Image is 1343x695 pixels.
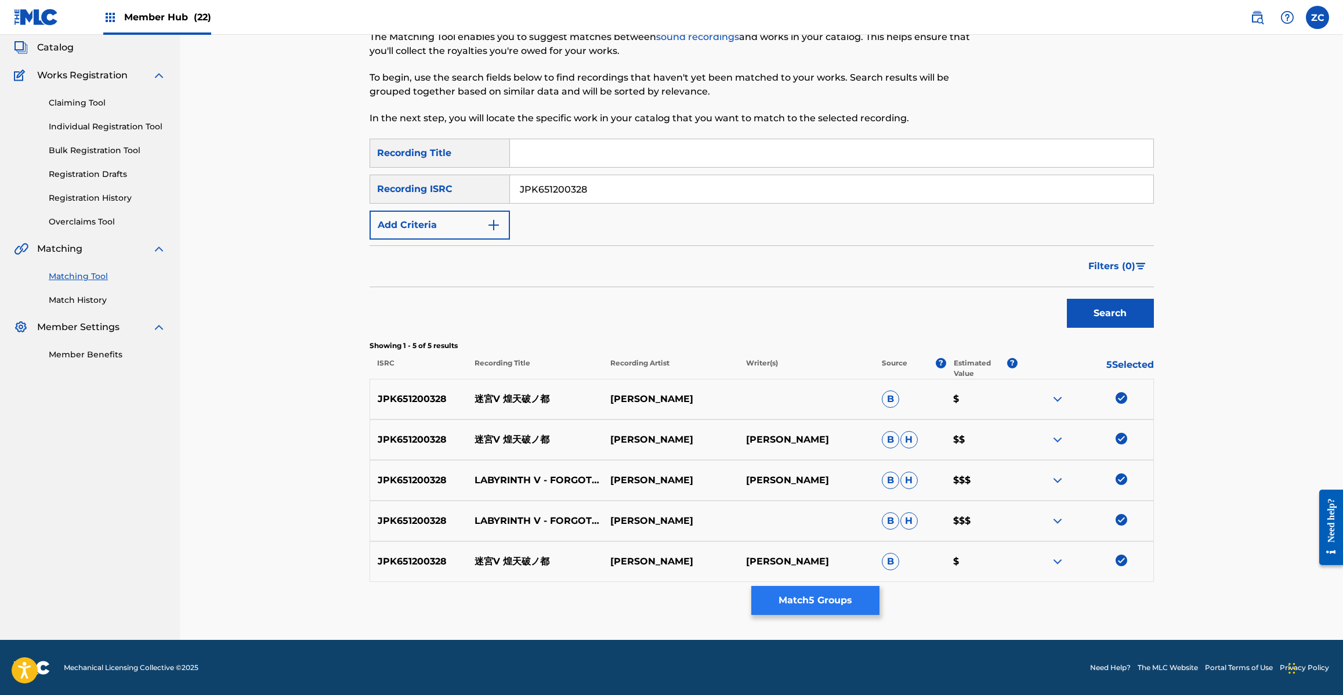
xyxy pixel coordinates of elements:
img: expand [1051,555,1065,569]
img: expand [152,68,166,82]
p: [PERSON_NAME] [603,473,739,487]
img: Member Settings [14,320,28,334]
span: B [882,472,899,489]
p: JPK651200328 [370,514,468,528]
img: deselect [1116,473,1127,485]
p: Source [882,358,907,379]
p: To begin, use the search fields below to find recordings that haven't yet been matched to your wo... [370,71,973,99]
button: Filters (0) [1081,252,1154,281]
a: Portal Terms of Use [1205,663,1273,673]
img: expand [1051,392,1065,406]
a: sound recordings [656,31,739,42]
img: Matching [14,242,28,256]
span: Matching [37,242,82,256]
img: Top Rightsholders [103,10,117,24]
button: Search [1067,299,1154,328]
a: Overclaims Tool [49,216,166,228]
span: B [882,431,899,448]
div: User Menu [1306,6,1329,29]
span: H [900,512,918,530]
p: [PERSON_NAME] [739,555,874,569]
img: 9d2ae6d4665cec9f34b9.svg [487,218,501,232]
a: CatalogCatalog [14,41,74,55]
img: deselect [1116,392,1127,404]
p: Recording Title [466,358,602,379]
p: $$ [946,433,1018,447]
p: [PERSON_NAME] [603,392,739,406]
iframe: Resource Center [1311,481,1343,574]
img: search [1250,10,1264,24]
p: [PERSON_NAME] [739,433,874,447]
p: [PERSON_NAME] [739,473,874,487]
img: expand [1051,473,1065,487]
p: LABYRINTH V - FORGOTTEN CAPITAL [467,514,603,528]
a: The MLC Website [1138,663,1198,673]
a: Matching Tool [49,270,166,283]
div: Help [1276,6,1299,29]
span: H [900,431,918,448]
p: JPK651200328 [370,392,468,406]
img: expand [1051,433,1065,447]
p: Recording Artist [603,358,739,379]
span: B [882,553,899,570]
span: ? [936,358,946,368]
img: expand [1051,514,1065,528]
p: $$$ [946,514,1018,528]
p: 迷宮V 煌天破ノ都 [467,433,603,447]
span: B [882,390,899,408]
a: Claiming Tool [49,97,166,109]
span: B [882,512,899,530]
p: The Matching Tool enables you to suggest matches between and works in your catalog. This helps en... [370,30,973,58]
div: Drag [1288,651,1295,686]
a: Individual Registration Tool [49,121,166,133]
img: MLC Logo [14,9,59,26]
p: $ [946,555,1018,569]
a: Bulk Registration Tool [49,144,166,157]
img: help [1280,10,1294,24]
p: 迷宮V 煌天破ノ都 [467,555,603,569]
p: Writer(s) [739,358,874,379]
form: Search Form [370,139,1154,334]
a: Member Benefits [49,349,166,361]
a: Registration Drafts [49,168,166,180]
p: JPK651200328 [370,433,468,447]
img: deselect [1116,514,1127,526]
span: ? [1007,358,1018,368]
img: filter [1136,263,1146,270]
p: Estimated Value [954,358,1007,379]
span: Works Registration [37,68,128,82]
p: [PERSON_NAME] [603,433,739,447]
img: deselect [1116,555,1127,566]
p: Showing 1 - 5 of 5 results [370,341,1154,351]
iframe: Chat Widget [1285,639,1343,695]
img: Catalog [14,41,28,55]
img: expand [152,320,166,334]
p: In the next step, you will locate the specific work in your catalog that you want to match to the... [370,111,973,125]
a: Public Search [1246,6,1269,29]
img: deselect [1116,433,1127,444]
button: Add Criteria [370,211,510,240]
a: Privacy Policy [1280,663,1329,673]
p: JPK651200328 [370,555,468,569]
p: $$$ [946,473,1018,487]
p: 迷宮V 煌天破ノ都 [467,392,603,406]
p: [PERSON_NAME] [603,555,739,569]
p: [PERSON_NAME] [603,514,739,528]
img: logo [14,661,50,675]
span: Mechanical Licensing Collective © 2025 [64,663,198,673]
p: 5 Selected [1018,358,1153,379]
span: Filters ( 0 ) [1088,259,1135,273]
span: Catalog [37,41,74,55]
span: Member Settings [37,320,120,334]
span: H [900,472,918,489]
a: Need Help? [1090,663,1131,673]
span: (22) [194,12,211,23]
p: LABYRINTH V - FORGOTTEN CAPITAL [467,473,603,487]
a: Match History [49,294,166,306]
p: JPK651200328 [370,473,468,487]
span: Member Hub [124,10,211,24]
p: ISRC [370,358,467,379]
